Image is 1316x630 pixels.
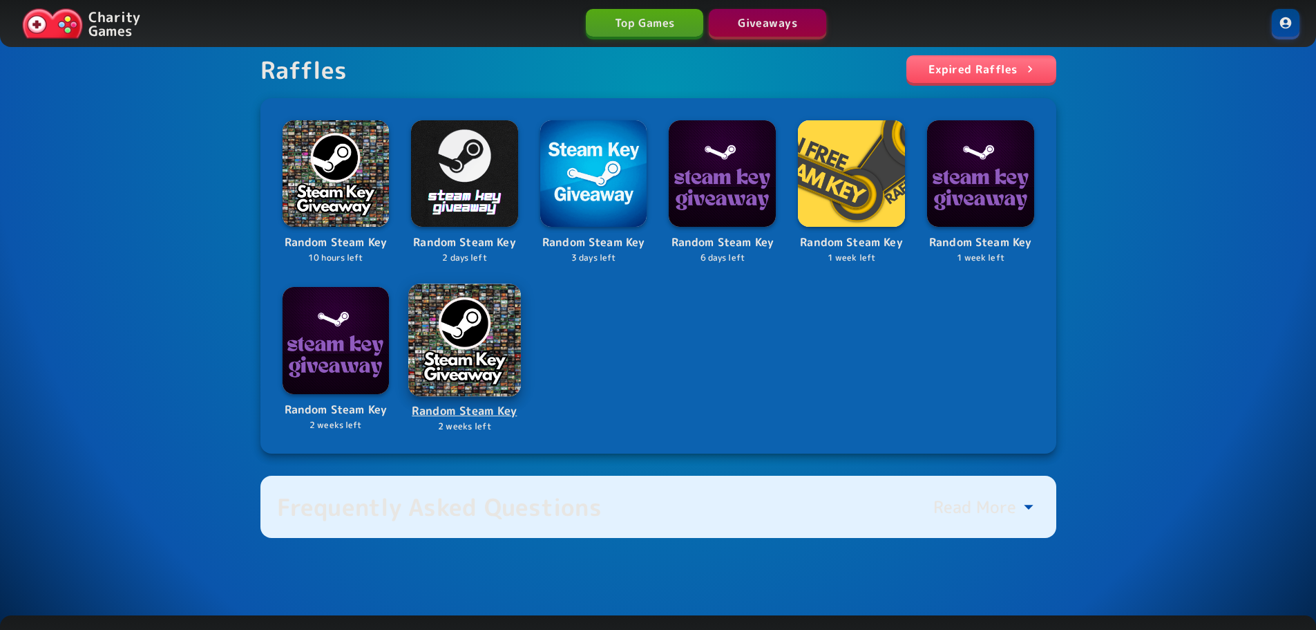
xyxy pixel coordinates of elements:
[411,120,518,265] a: LogoRandom Steam Key2 days left
[408,284,520,396] img: Logo
[906,55,1056,83] a: Expired Raffles
[283,287,390,394] img: Logo
[669,252,776,265] p: 6 days left
[411,252,518,265] p: 2 days left
[540,120,647,228] img: Logo
[283,287,390,432] a: LogoRandom Steam Key2 weeks left
[17,6,146,41] a: Charity Games
[927,120,1034,228] img: Logo
[669,234,776,252] p: Random Steam Key
[411,120,518,228] img: Logo
[283,252,390,265] p: 10 hours left
[283,234,390,252] p: Random Steam Key
[798,234,905,252] p: Random Steam Key
[927,120,1034,265] a: LogoRandom Steam Key1 week left
[927,252,1034,265] p: 1 week left
[410,420,519,434] p: 2 weeks left
[283,120,390,265] a: LogoRandom Steam Key10 hours left
[283,419,390,432] p: 2 weeks left
[540,234,647,252] p: Random Steam Key
[411,234,518,252] p: Random Steam Key
[283,401,390,419] p: Random Steam Key
[277,492,602,521] div: Frequently Asked Questions
[798,252,905,265] p: 1 week left
[260,55,347,84] div: Raffles
[22,8,83,39] img: Charity.Games
[586,9,703,37] a: Top Games
[927,234,1034,252] p: Random Steam Key
[669,120,776,265] a: LogoRandom Steam Key6 days left
[88,10,140,37] p: Charity Games
[709,9,826,37] a: Giveaways
[540,252,647,265] p: 3 days left
[410,402,519,420] p: Random Steam Key
[260,476,1056,538] button: Frequently Asked QuestionsRead More
[933,496,1016,518] p: Read More
[669,120,776,228] img: Logo
[410,285,519,433] a: LogoRandom Steam Key2 weeks left
[798,120,905,228] img: Logo
[798,120,905,265] a: LogoRandom Steam Key1 week left
[283,120,390,228] img: Logo
[540,120,647,265] a: LogoRandom Steam Key3 days left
